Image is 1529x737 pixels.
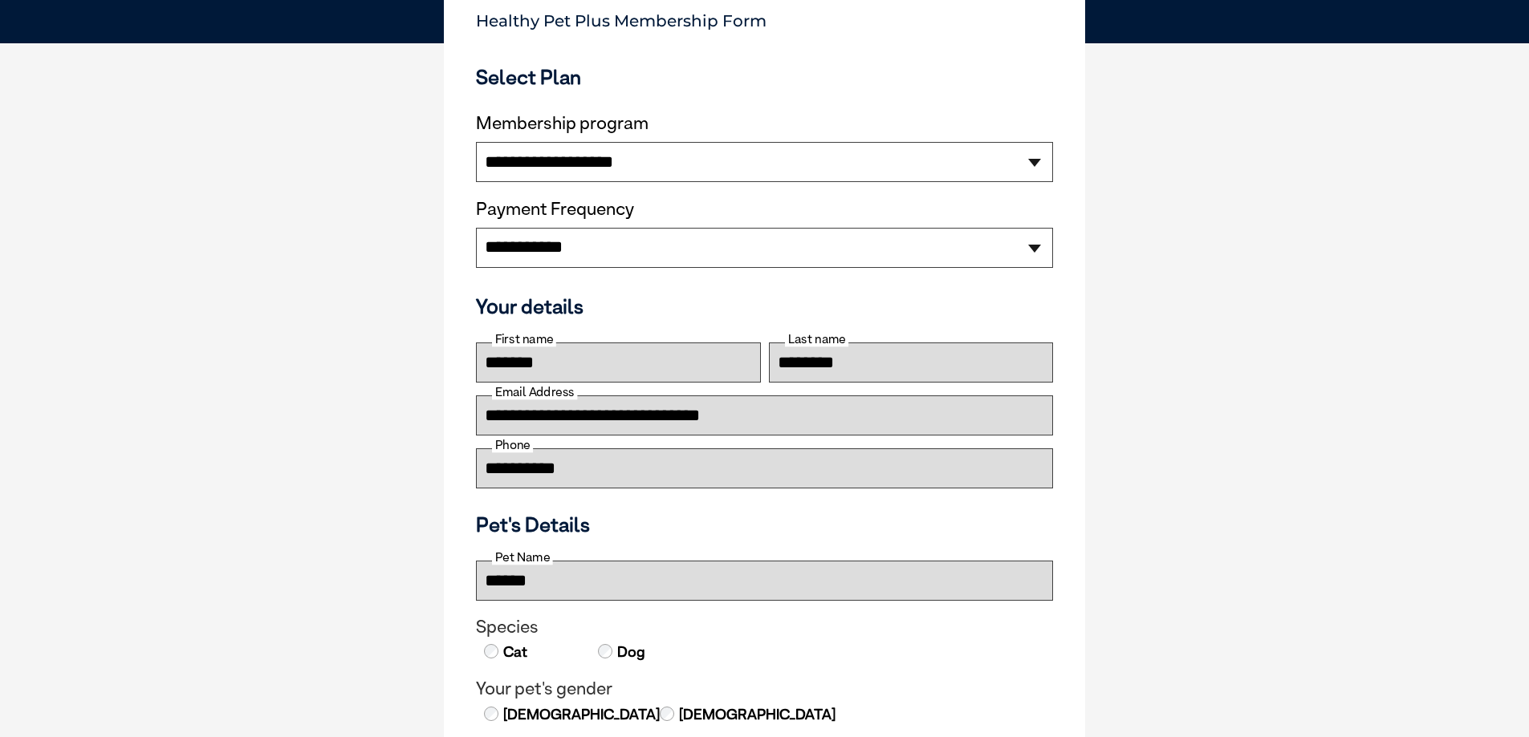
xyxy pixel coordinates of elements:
[476,678,1053,699] legend: Your pet's gender
[476,199,634,220] label: Payment Frequency
[470,512,1059,537] h3: Pet's Details
[785,332,848,346] label: Last name
[476,617,1053,638] legend: Species
[492,332,556,346] label: First name
[476,4,1053,30] p: Healthy Pet Plus Membership Form
[476,294,1053,318] h3: Your details
[492,385,577,399] label: Email Address
[476,113,1053,134] label: Membership program
[476,65,1053,89] h3: Select Plan
[492,438,533,452] label: Phone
